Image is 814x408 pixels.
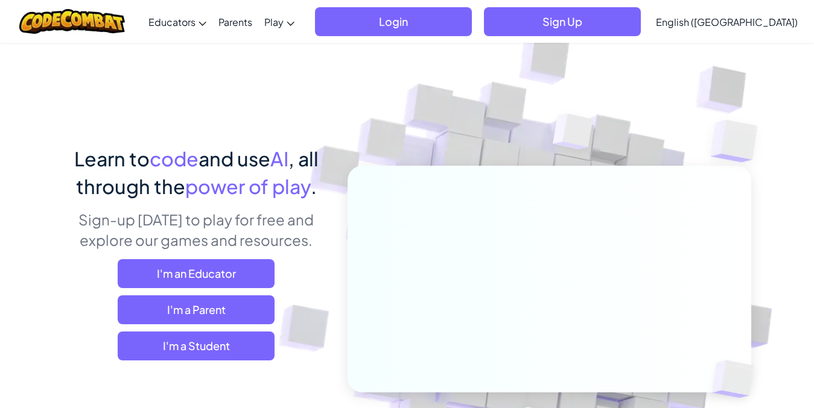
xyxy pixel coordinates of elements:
span: Educators [148,16,196,28]
span: power of play [185,174,311,198]
span: AI [270,146,288,171]
button: Sign Up [484,7,641,36]
a: Educators [142,5,212,38]
img: Overlap cubes [687,90,791,192]
a: I'm an Educator [118,259,275,288]
span: and use [199,146,270,171]
a: Play [258,5,300,38]
a: I'm a Parent [118,295,275,324]
button: I'm a Student [118,331,275,360]
button: Login [315,7,472,36]
span: Learn to [74,146,150,171]
a: Parents [212,5,258,38]
span: English ([GEOGRAPHIC_DATA]) [656,16,798,28]
p: Sign-up [DATE] to play for free and explore our games and resources. [63,209,329,250]
span: . [311,174,317,198]
span: code [150,146,199,171]
span: Play [264,16,284,28]
img: CodeCombat logo [19,9,125,34]
img: Overlap cubes [530,90,617,180]
a: English ([GEOGRAPHIC_DATA]) [650,5,804,38]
